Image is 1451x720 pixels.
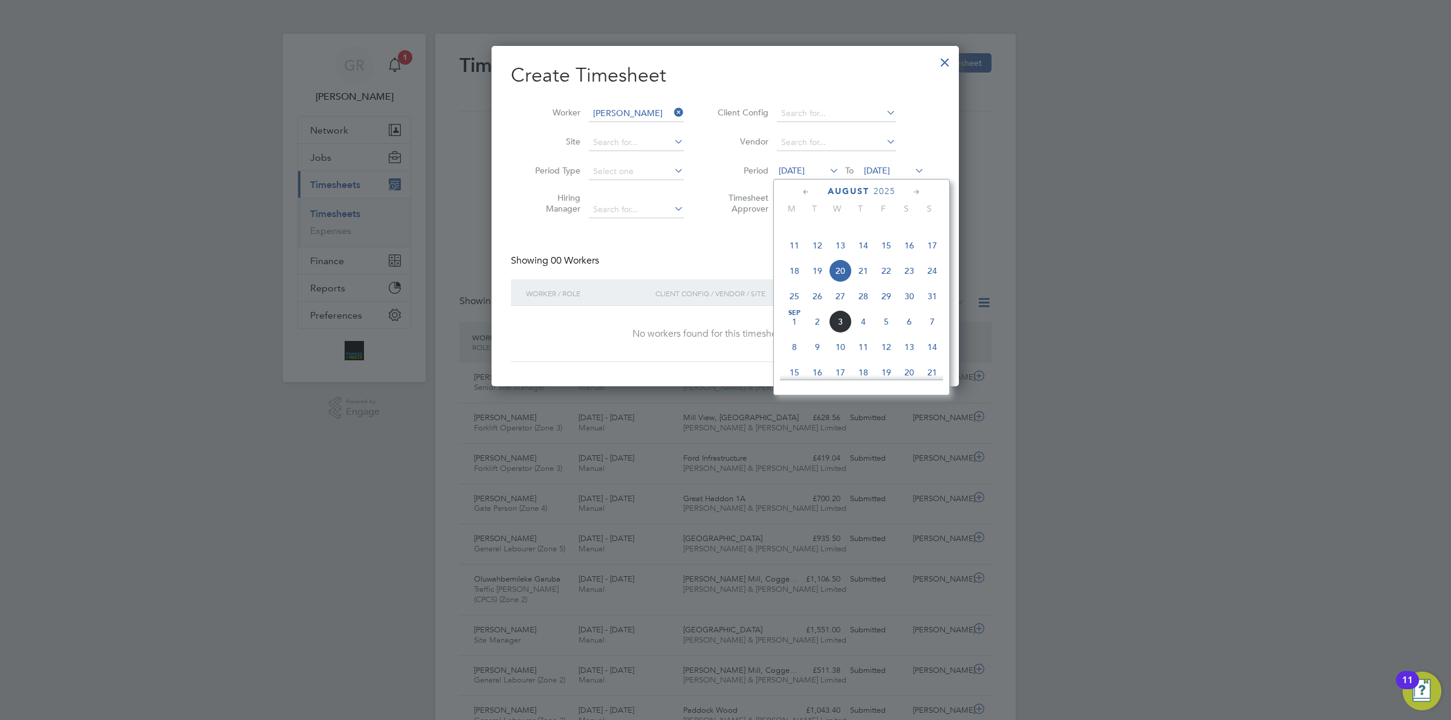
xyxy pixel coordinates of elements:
span: 25 [783,285,806,308]
span: 8 [783,336,806,358]
span: 5 [875,310,898,333]
input: Search for... [589,201,684,218]
span: 4 [852,310,875,333]
input: Search for... [589,134,684,151]
label: Site [526,136,580,147]
span: 13 [829,234,852,257]
div: Client Config / Vendor / Site [652,279,846,307]
span: 30 [898,285,921,308]
span: 10 [829,336,852,358]
span: 2 [806,310,829,333]
span: 15 [783,361,806,384]
span: T [849,203,872,214]
span: 7 [921,310,944,333]
span: 2025 [874,186,895,196]
span: 12 [806,234,829,257]
span: 26 [806,285,829,308]
div: No workers found for this timesheet period. [523,328,927,340]
span: 21 [921,361,944,384]
h2: Create Timesheet [511,63,940,88]
label: Client Config [714,107,768,118]
span: 3 [829,310,852,333]
span: S [918,203,941,214]
span: 17 [921,234,944,257]
span: 31 [921,285,944,308]
span: [DATE] [864,165,890,176]
span: F [872,203,895,214]
span: 20 [898,361,921,384]
button: Open Resource Center, 11 new notifications [1403,672,1441,710]
span: 18 [783,259,806,282]
label: Hiring Manager [526,192,580,214]
span: 19 [875,361,898,384]
span: 00 Workers [551,255,599,267]
span: W [826,203,849,214]
span: 12 [875,336,898,358]
span: 16 [898,234,921,257]
div: Worker / Role [523,279,652,307]
span: M [780,203,803,214]
div: Showing [511,255,602,267]
span: 23 [898,259,921,282]
span: 18 [852,361,875,384]
span: 19 [806,259,829,282]
span: 11 [783,234,806,257]
span: 21 [852,259,875,282]
span: 1 [783,310,806,333]
label: Period [714,165,768,176]
span: 11 [852,336,875,358]
span: 14 [921,336,944,358]
span: 27 [829,285,852,308]
span: 28 [852,285,875,308]
span: To [842,163,857,178]
span: [DATE] [779,165,805,176]
span: Sep [783,310,806,316]
span: 14 [852,234,875,257]
span: August [828,186,869,196]
div: 11 [1402,680,1413,696]
span: 13 [898,336,921,358]
span: 20 [829,259,852,282]
span: 9 [806,336,829,358]
span: 29 [875,285,898,308]
label: Timesheet Approver [714,192,768,214]
input: Select one [589,163,684,180]
span: 22 [875,259,898,282]
span: 6 [898,310,921,333]
span: S [895,203,918,214]
span: 17 [829,361,852,384]
input: Search for... [589,105,684,122]
input: Search for... [777,105,896,122]
label: Worker [526,107,580,118]
span: 16 [806,361,829,384]
span: 24 [921,259,944,282]
input: Search for... [777,134,896,151]
label: Vendor [714,136,768,147]
span: 15 [875,234,898,257]
label: Period Type [526,165,580,176]
span: T [803,203,826,214]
